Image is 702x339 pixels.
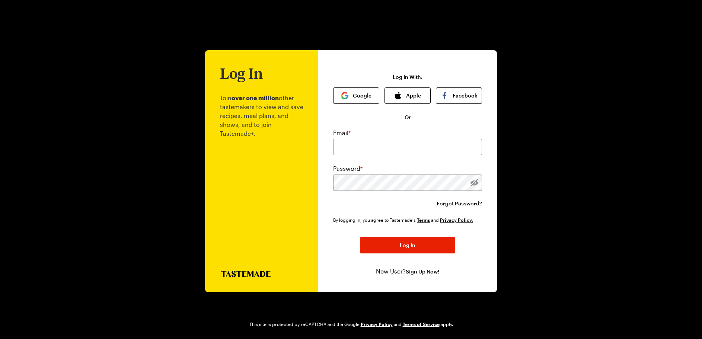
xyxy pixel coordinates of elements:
[333,216,476,224] div: By logging in, you agree to Tastemade's and
[403,321,440,327] a: Google Terms of Service
[406,268,439,275] button: Sign Up Now!
[440,217,473,223] a: Tastemade Privacy Policy
[384,87,431,104] button: Apple
[333,164,363,173] label: Password
[405,113,411,121] span: Or
[325,12,377,19] img: tastemade
[437,200,482,207] button: Forgot Password?
[333,128,351,137] label: Email
[361,321,393,327] a: Google Privacy Policy
[220,81,303,271] p: Join other tastemakers to view and save recipes, meal plans, and shows, and to join Tastemade+.
[333,87,379,104] button: Google
[220,65,263,81] h1: Log In
[400,242,415,249] span: Log In
[376,268,406,275] span: New User?
[325,12,377,21] a: Go to Tastemade Homepage
[436,87,482,104] button: Facebook
[417,217,430,223] a: Tastemade Terms of Service
[232,94,279,101] b: over one million
[249,321,453,327] div: This site is protected by reCAPTCHA and the Google and apply.
[360,237,455,253] button: Log In
[393,74,422,80] p: Log In With:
